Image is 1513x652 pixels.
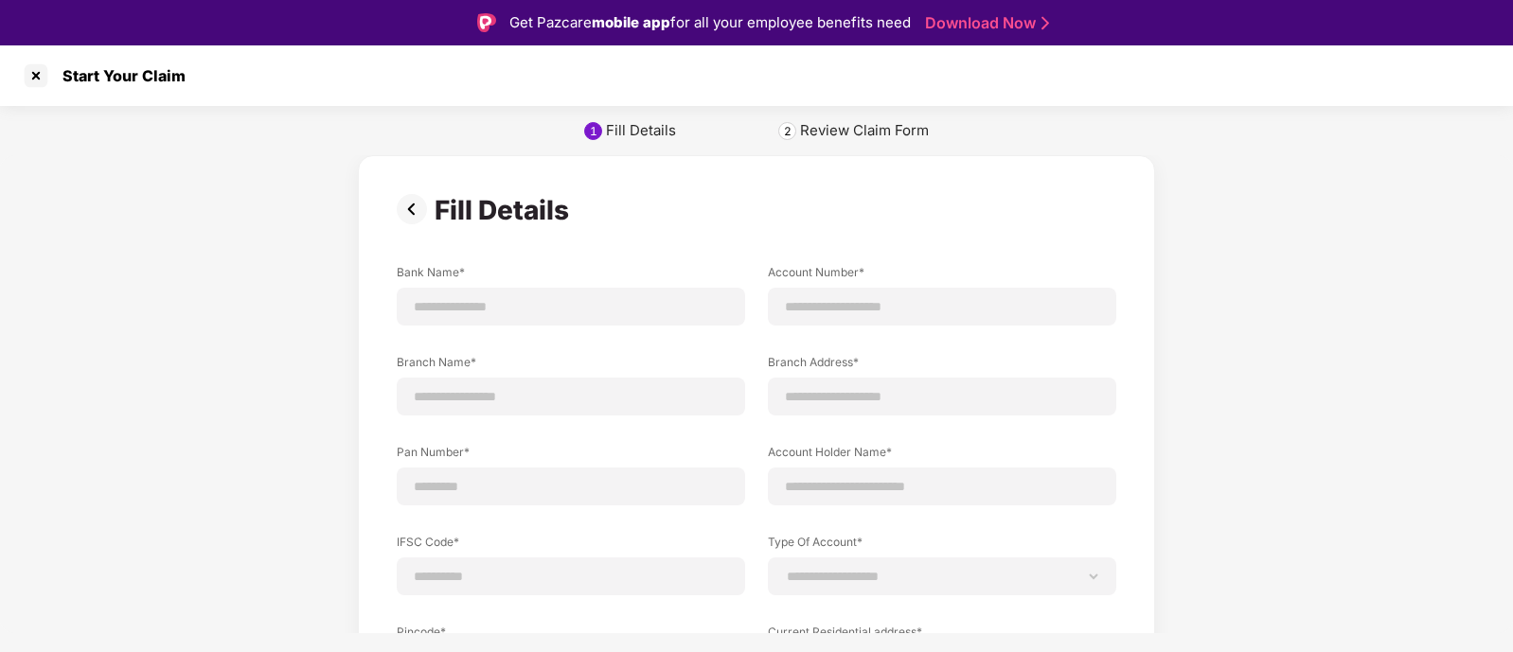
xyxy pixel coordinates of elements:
label: Pincode* [397,624,745,647]
div: 2 [784,124,792,138]
img: Stroke [1041,13,1049,33]
div: Fill Details [606,121,676,140]
label: IFSC Code* [397,534,745,557]
label: Branch Address* [768,354,1116,378]
div: Review Claim Form [800,121,929,140]
label: Branch Name* [397,354,745,378]
div: Start Your Claim [51,66,186,85]
label: Type Of Account* [768,534,1116,557]
img: Logo [477,13,496,32]
label: Account Number* [768,264,1116,288]
a: Download Now [925,13,1043,33]
label: Current Residential address* [768,624,1116,647]
div: 1 [590,124,597,138]
label: Pan Number* [397,444,745,467]
strong: mobile app [592,13,670,31]
label: Account Holder Name* [768,444,1116,467]
img: svg+xml;base64,PHN2ZyBpZD0iUHJldi0zMngzMiIgeG1sbnM9Imh0dHA6Ly93d3cudzMub3JnLzIwMDAvc3ZnIiB3aWR0aD... [397,194,435,224]
div: Get Pazcare for all your employee benefits need [509,11,911,34]
label: Bank Name* [397,264,745,288]
div: Fill Details [435,194,577,226]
